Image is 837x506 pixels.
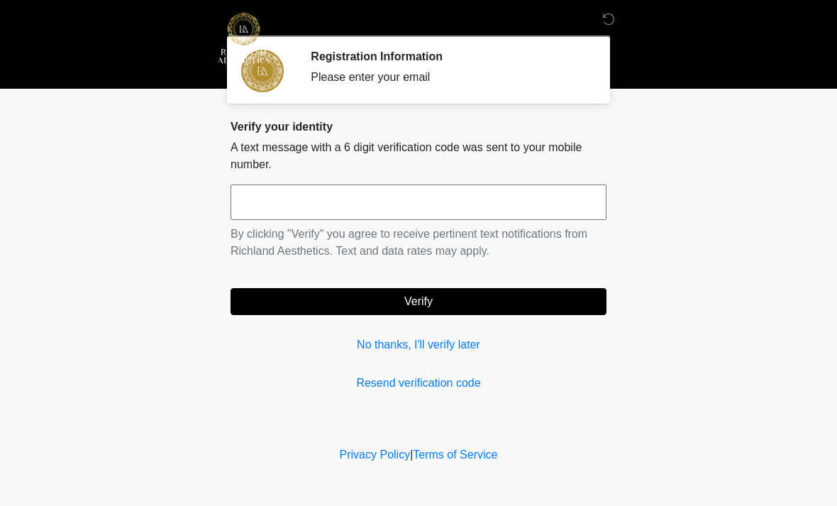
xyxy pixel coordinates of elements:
img: Richland Aesthetics Logo [216,11,271,65]
a: No thanks, I'll verify later [231,336,606,353]
a: Privacy Policy [340,449,411,461]
a: Resend verification code [231,375,606,392]
button: Verify [231,288,606,315]
a: | [410,449,413,461]
div: Please enter your email [311,69,585,86]
h2: Verify your identity [231,120,606,133]
a: Terms of Service [413,449,497,461]
p: A text message with a 6 digit verification code was sent to your mobile number. [231,139,606,173]
p: By clicking "Verify" you agree to receive pertinent text notifications from Richland Aesthetics. ... [231,226,606,260]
